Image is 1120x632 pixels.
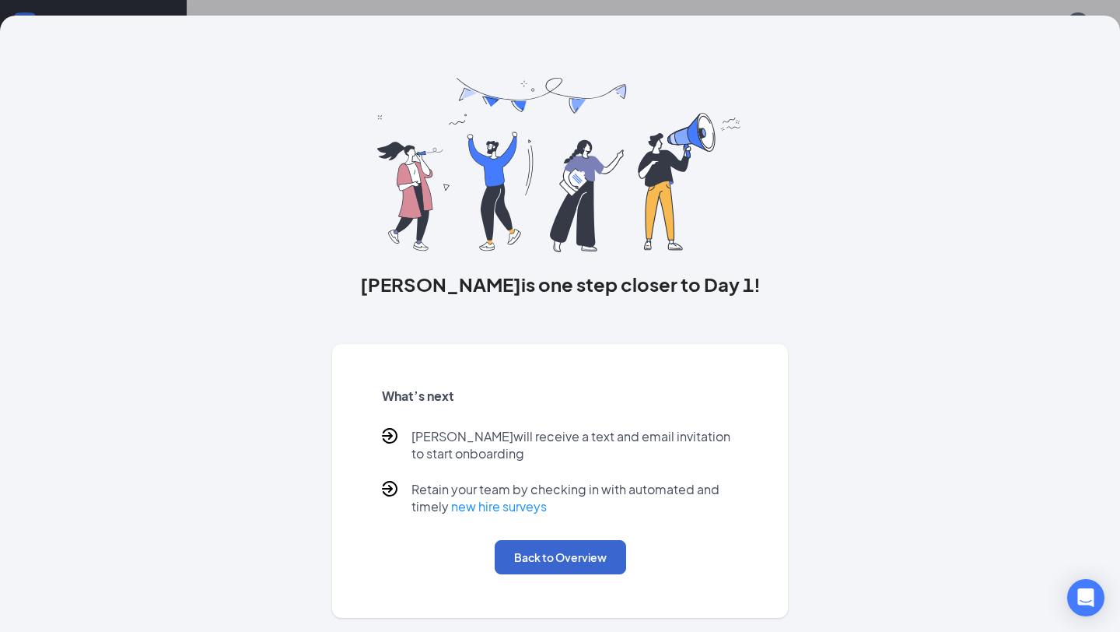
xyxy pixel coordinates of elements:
h5: What’s next [382,388,739,405]
img: you are all set [377,78,742,252]
a: new hire surveys [451,498,547,514]
div: Open Intercom Messenger [1067,579,1104,616]
h3: [PERSON_NAME] is one step closer to Day 1! [332,271,789,297]
button: Back to Overview [495,540,626,574]
p: [PERSON_NAME] will receive a text and email invitation to start onboarding [411,428,739,462]
p: Retain your team by checking in with automated and timely [411,481,739,515]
